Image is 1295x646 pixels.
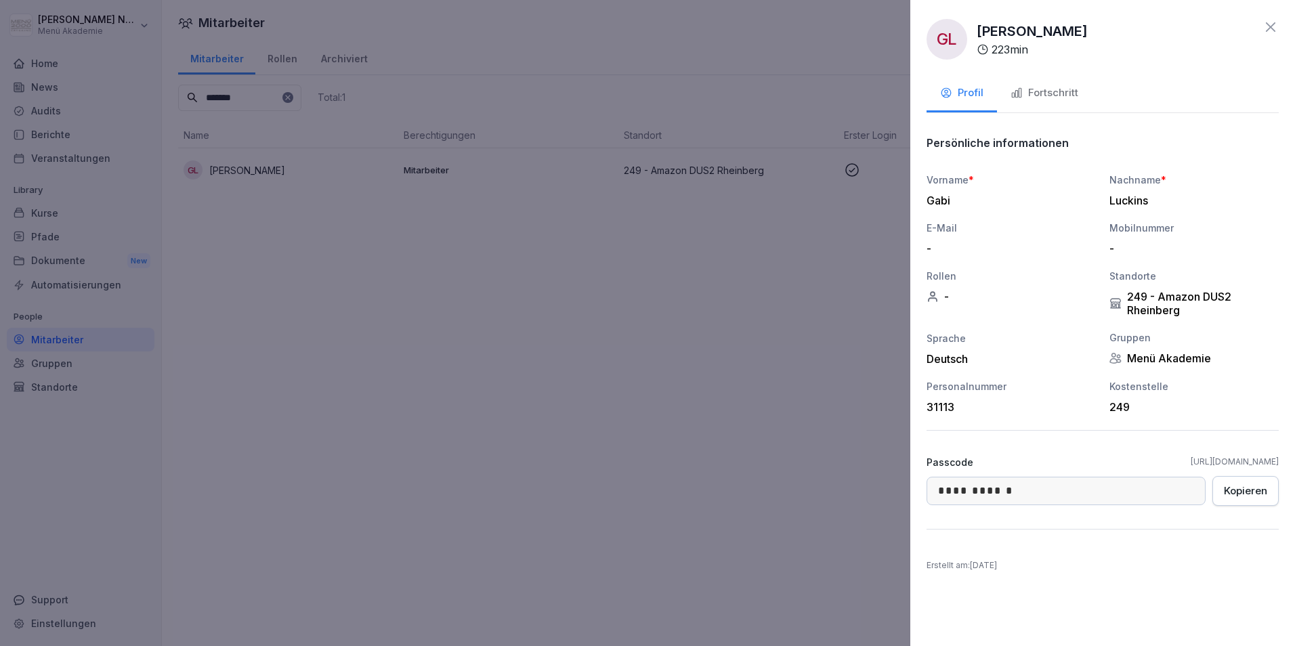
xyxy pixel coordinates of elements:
[1109,194,1272,207] div: Luckins
[927,194,1089,207] div: Gabi
[927,559,1279,572] p: Erstellt am : [DATE]
[927,76,997,112] button: Profil
[927,379,1096,393] div: Personalnummer
[927,290,1096,303] div: -
[940,85,983,101] div: Profil
[1109,173,1279,187] div: Nachname
[1109,290,1279,317] div: 249 - Amazon DUS2 Rheinberg
[1212,476,1279,506] button: Kopieren
[1109,351,1279,365] div: Menü Akademie
[977,21,1088,41] p: [PERSON_NAME]
[927,136,1069,150] p: Persönliche informationen
[1109,330,1279,345] div: Gruppen
[927,331,1096,345] div: Sprache
[927,242,1089,255] div: -
[997,76,1092,112] button: Fortschritt
[992,41,1028,58] p: 223 min
[927,352,1096,366] div: Deutsch
[927,400,1089,414] div: 31113
[1109,269,1279,283] div: Standorte
[1109,400,1272,414] div: 249
[927,455,973,469] p: Passcode
[927,173,1096,187] div: Vorname
[927,269,1096,283] div: Rollen
[1109,379,1279,393] div: Kostenstelle
[1191,456,1279,468] a: [URL][DOMAIN_NAME]
[927,221,1096,235] div: E-Mail
[1011,85,1078,101] div: Fortschritt
[1224,483,1267,498] div: Kopieren
[1109,221,1279,235] div: Mobilnummer
[1109,242,1272,255] div: -
[927,19,967,60] div: GL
